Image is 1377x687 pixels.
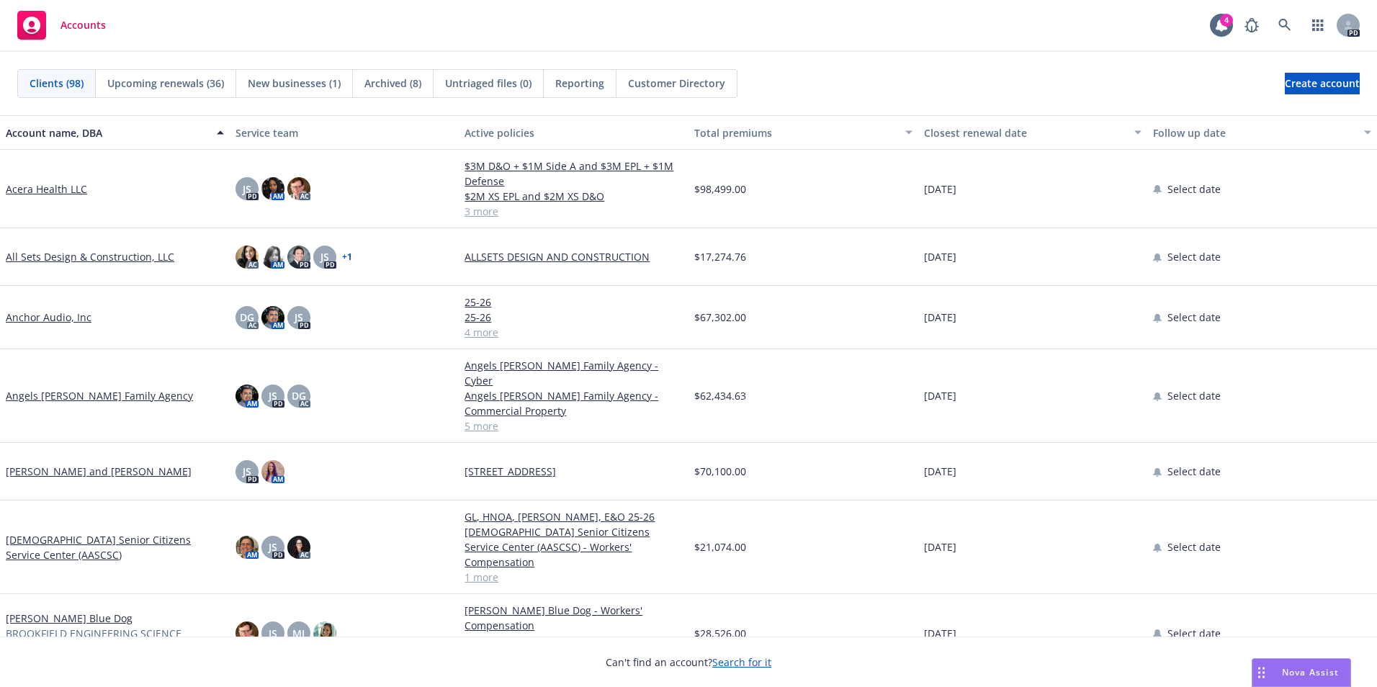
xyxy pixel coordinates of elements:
div: Follow up date [1153,125,1355,140]
a: ALLSETS DESIGN AND CONSTRUCTION [465,249,683,264]
span: [DATE] [924,181,956,197]
img: photo [261,246,284,269]
span: $21,074.00 [694,539,746,554]
a: [DEMOGRAPHIC_DATA] Senior Citizens Service Center (AASCSC) - Workers' Compensation [465,524,683,570]
span: $67,302.00 [694,310,746,325]
a: 4 more [465,325,683,340]
span: $28,526.00 [694,626,746,641]
span: DG [240,310,254,325]
span: [DATE] [924,539,956,554]
span: Select date [1167,626,1221,641]
img: photo [261,460,284,483]
span: [DATE] [924,464,956,479]
div: Account name, DBA [6,125,208,140]
img: photo [236,621,259,645]
a: Angels [PERSON_NAME] Family Agency - Commercial Property [465,388,683,418]
span: JS [269,626,277,641]
a: 3 more [465,204,683,219]
div: Total premiums [694,125,897,140]
span: JS [269,539,277,554]
div: Closest renewal date [924,125,1126,140]
a: [PERSON_NAME] and [PERSON_NAME] [6,464,192,479]
a: Create account [1285,73,1360,94]
a: Search for it [712,655,771,669]
button: Follow up date [1147,115,1377,150]
img: photo [287,246,310,269]
a: [PERSON_NAME] Blue Dog [6,611,133,626]
a: [STREET_ADDRESS] [465,464,683,479]
a: Search [1270,11,1299,40]
span: $17,274.76 [694,249,746,264]
span: Create account [1285,70,1360,97]
img: photo [236,246,259,269]
span: Clients (98) [30,76,84,91]
a: 1 more [465,570,683,585]
button: Nova Assist [1252,658,1351,687]
a: $3M D&O + $1M Side A and $3M EPL + $1M Defense [465,158,683,189]
span: Select date [1167,388,1221,403]
span: [DATE] [924,249,956,264]
img: photo [261,177,284,200]
span: [DATE] [924,310,956,325]
a: Angels [PERSON_NAME] Family Agency - Cyber [465,358,683,388]
span: [DATE] [924,626,956,641]
a: GL, HNOA, [PERSON_NAME], E&O 25-26 [465,509,683,524]
button: Closest renewal date [918,115,1148,150]
span: $62,434.63 [694,388,746,403]
button: Total premiums [688,115,918,150]
div: Drag to move [1252,659,1270,686]
a: All Sets Design & Construction, LLC [6,249,174,264]
img: photo [236,385,259,408]
a: [PERSON_NAME] Blue Dog - Cyber [465,633,683,648]
span: $70,100.00 [694,464,746,479]
span: Reporting [555,76,604,91]
a: Switch app [1304,11,1332,40]
div: Active policies [465,125,683,140]
a: + 1 [342,253,352,261]
span: Select date [1167,249,1221,264]
a: [PERSON_NAME] Blue Dog - Workers' Compensation [465,603,683,633]
span: Select date [1167,181,1221,197]
div: 4 [1220,14,1233,27]
img: photo [287,177,310,200]
span: Can't find an account? [606,655,771,670]
span: Select date [1167,310,1221,325]
span: [DATE] [924,388,956,403]
a: Accounts [12,5,112,45]
span: Accounts [60,19,106,31]
a: 25-26 [465,295,683,310]
a: 5 more [465,418,683,434]
a: 25-26 [465,310,683,325]
span: Select date [1167,464,1221,479]
span: BROOKFIELD ENGINEERING SCIENCE TECHNOLOGY CHARTER [6,626,224,656]
span: DG [292,388,306,403]
span: Untriaged files (0) [445,76,531,91]
a: Report a Bug [1237,11,1266,40]
span: MJ [292,626,305,641]
span: Customer Directory [628,76,725,91]
button: Service team [230,115,459,150]
img: photo [313,621,336,645]
a: Anchor Audio, Inc [6,310,91,325]
span: JS [295,310,303,325]
span: JS [320,249,329,264]
a: [DEMOGRAPHIC_DATA] Senior Citizens Service Center (AASCSC) [6,532,224,562]
a: Acera Health LLC [6,181,87,197]
a: $2M XS EPL and $2M XS D&O [465,189,683,204]
img: photo [261,306,284,329]
span: Select date [1167,539,1221,554]
img: photo [287,536,310,559]
span: Upcoming renewals (36) [107,76,224,91]
span: Nova Assist [1282,666,1339,678]
span: Archived (8) [364,76,421,91]
button: Active policies [459,115,688,150]
span: JS [243,464,251,479]
div: Service team [236,125,454,140]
